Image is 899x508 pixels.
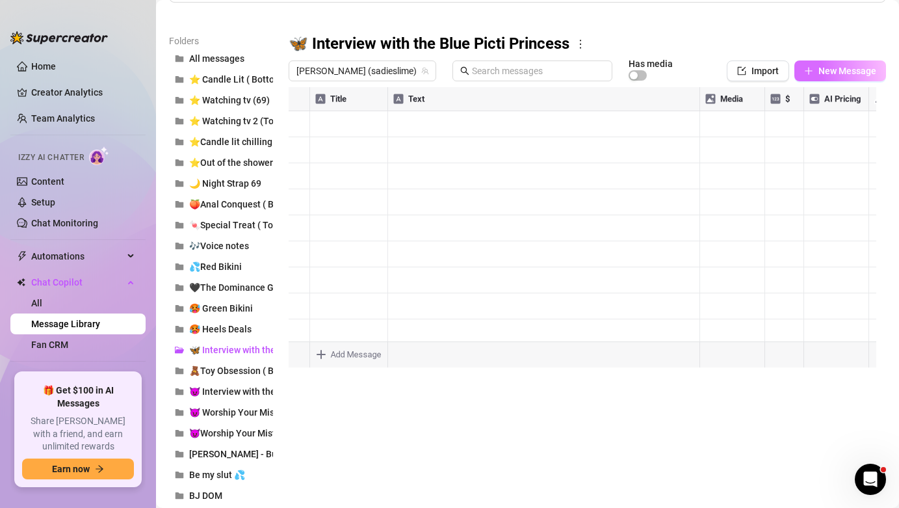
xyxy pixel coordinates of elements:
a: Content [31,176,64,187]
span: 😈 Worship Your Mistress [189,407,295,418]
a: Home [31,61,56,72]
span: ⭐Out of the shower [189,157,273,168]
span: folder [175,491,184,500]
button: ⭐Out of the shower [169,152,273,173]
span: Chat Copilot [31,272,124,293]
span: 🎶Voice notes [189,241,249,251]
span: Automations [31,246,124,267]
span: 🦋 Interview with the Blue Picti Princess [189,345,355,355]
span: arrow-right [95,464,104,474]
span: 🍑Anal Conquest ( Bottoming ) [189,199,317,209]
span: 😈 Interview with the DOLL [189,386,300,397]
span: All messages [189,53,244,64]
button: 🧸Toy Obsession ( Bottoming ) [169,360,273,381]
span: team [421,67,429,75]
img: Chat Copilot [17,278,25,287]
button: ⭐ Watching tv (69) [169,90,273,111]
button: New Message [794,60,886,81]
span: plus [804,66,813,75]
button: ⭐ Watching tv 2 (Topping) [169,111,273,131]
button: All messages [169,48,273,69]
article: Has media [629,60,673,68]
a: All [31,298,42,308]
button: 😈 Worship Your Mistress [169,402,273,423]
img: logo-BBDzfeDw.svg [10,31,108,44]
button: 🥵 Green Bikini [169,298,273,319]
span: 🖤The Dominance Game ( Topping ) [189,282,338,293]
span: folder [175,54,184,63]
span: folder [175,449,184,459]
span: Izzy AI Chatter [18,152,84,164]
button: BJ DOM [169,485,273,506]
button: [PERSON_NAME] - Bundle $25 [169,444,273,464]
span: folder [175,137,184,146]
button: Be my slut 💦 [169,464,273,485]
span: folder [175,470,184,479]
span: folder [175,325,184,334]
span: Import [751,66,779,76]
span: folder [175,75,184,84]
span: folder [175,387,184,396]
a: Chat Monitoring [31,218,98,228]
span: 🥵 Green Bikini [189,303,253,314]
span: 🧸Toy Obsession ( Bottoming ) [189,366,317,376]
span: folder [175,200,184,209]
span: New Message [818,66,876,76]
span: more [575,38,586,50]
button: 🍑Anal Conquest ( Bottoming ) [169,194,273,215]
span: 🥵 Heels Deals [189,324,252,334]
span: folder [175,283,184,292]
span: folder [175,221,184,230]
span: ⭐ Watching tv (69) [189,95,270,105]
span: import [737,66,746,75]
button: 🦋 Interview with the Blue Picti Princess [169,340,273,360]
a: Team Analytics [31,113,95,124]
article: Folders [169,34,273,48]
button: 😈 Interview with the DOLL [169,381,273,402]
span: Be my slut 💦 [189,470,245,480]
span: folder [175,179,184,188]
button: 🍬Special Treat ( Topping ) [169,215,273,235]
button: Import [727,60,789,81]
span: 🌙 Night Strap 69 [189,178,261,189]
button: 🥵 Heels Deals [169,319,273,340]
span: Earn now [52,464,90,474]
span: Share [PERSON_NAME] with a friend, and earn unlimited rewards [22,415,134,453]
iframe: Intercom live chat [855,464,886,495]
span: 🎁 Get $100 in AI Messages [22,384,134,410]
span: folder [175,116,184,126]
a: Fan CRM [31,340,68,350]
span: folder [175,366,184,375]
span: 💦Red Bikini [189,261,242,272]
span: folder-open [175,345,184,354]
span: ⭐Candle lit chilling ( Topping ) [189,137,319,147]
span: 😈Worship Your Mistress [189,428,293,438]
span: folder [175,408,184,417]
h3: 🦋 Interview with the Blue Picti Princess [289,34,569,55]
span: folder [175,429,184,438]
span: folder [175,241,184,250]
span: folder [175,262,184,271]
button: 🌙 Night Strap 69 [169,173,273,194]
span: 🍬Special Treat ( Topping ) [189,220,302,230]
span: folder [175,158,184,167]
button: Earn nowarrow-right [22,459,134,479]
input: Search messages [472,64,605,78]
span: thunderbolt [17,251,27,261]
button: 🖤The Dominance Game ( Topping ) [169,277,273,298]
a: Creator Analytics [31,82,135,103]
span: [PERSON_NAME] - Bundle $25 [189,449,313,459]
span: folder [175,304,184,313]
span: ⭐ Candle Lit ( Bottoming ) [189,74,300,85]
span: ⭐ Watching tv 2 (Topping) [189,116,300,126]
span: folder [175,96,184,105]
span: Sadie (sadieslime) [296,61,428,81]
a: Message Library [31,319,100,329]
button: 🎶Voice notes [169,235,273,256]
button: 😈Worship Your Mistress [169,423,273,444]
img: AI Chatter [89,146,109,165]
button: ⭐Candle lit chilling ( Topping ) [169,131,273,152]
button: ⭐ Candle Lit ( Bottoming ) [169,69,273,90]
span: search [460,66,469,75]
span: BJ DOM [189,490,222,501]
